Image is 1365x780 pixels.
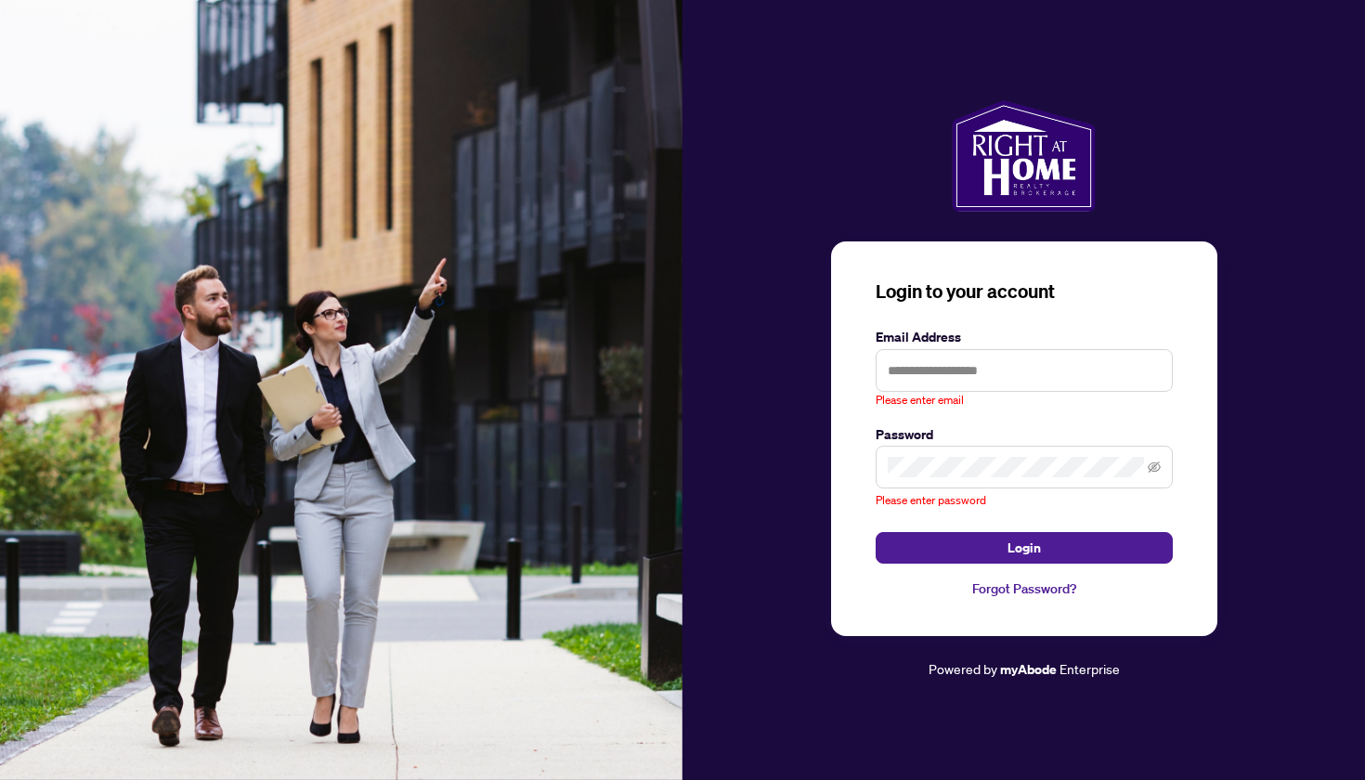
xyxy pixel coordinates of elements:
button: Login [876,532,1173,564]
label: Email Address [876,327,1173,347]
span: eye-invisible [1148,461,1161,474]
span: Please enter password [876,493,986,507]
h3: Login to your account [876,279,1173,305]
span: Login [1007,533,1041,563]
span: Powered by [929,660,997,677]
a: myAbode [1000,659,1057,680]
span: Enterprise [1059,660,1120,677]
img: ma-logo [952,100,1096,212]
a: Forgot Password? [876,578,1173,599]
span: Please enter email [876,392,964,409]
label: Password [876,424,1173,445]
